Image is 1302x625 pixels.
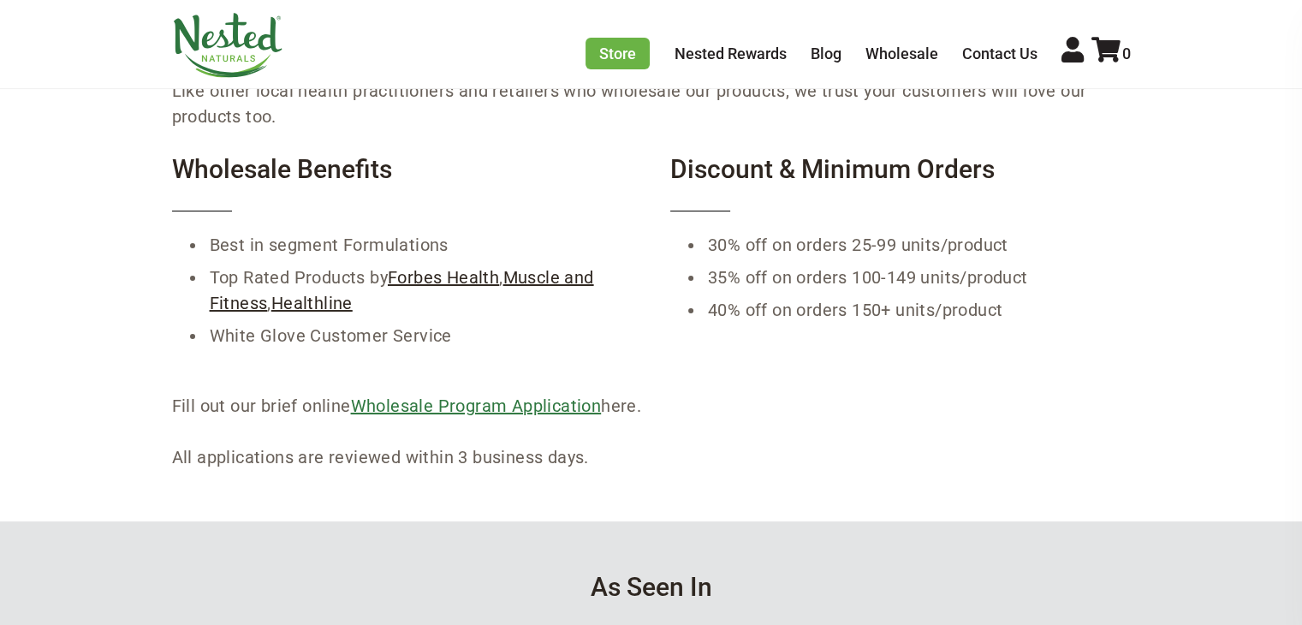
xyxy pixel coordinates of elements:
a: Contact Us [962,45,1037,62]
a: 0 [1091,45,1131,62]
li: 30% off on orders 25-99 units/product [705,229,1131,261]
p: All applications are reviewed within 3 business days. [172,444,1131,470]
h4: Discount & Minimum Orders [670,155,1131,211]
a: Wholesale [865,45,938,62]
p: Fill out our brief online here. [172,393,1131,419]
a: Blog [811,45,841,62]
a: Wholesale Program Application [351,396,602,416]
a: Nested Rewards [675,45,787,62]
li: 35% off on orders 100-149 units/product [705,261,1131,294]
li: Best in segment Formulations [206,229,633,261]
a: Healthline [271,293,353,313]
li: Top Rated Products by , , [206,261,633,319]
h4: Wholesale Benefits [172,155,633,211]
li: 40% off on orders 150+ units/product [705,294,1131,326]
img: Nested Naturals [172,13,283,78]
a: Forbes Health [388,267,499,288]
li: White Glove Customer Service [206,319,633,352]
p: Our healthy and natural products are loved by our customers and have gained great reviews from he... [172,52,1131,129]
span: 0 [1122,45,1131,62]
a: Muscle and Fitness [210,267,594,313]
a: Store [586,38,650,69]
